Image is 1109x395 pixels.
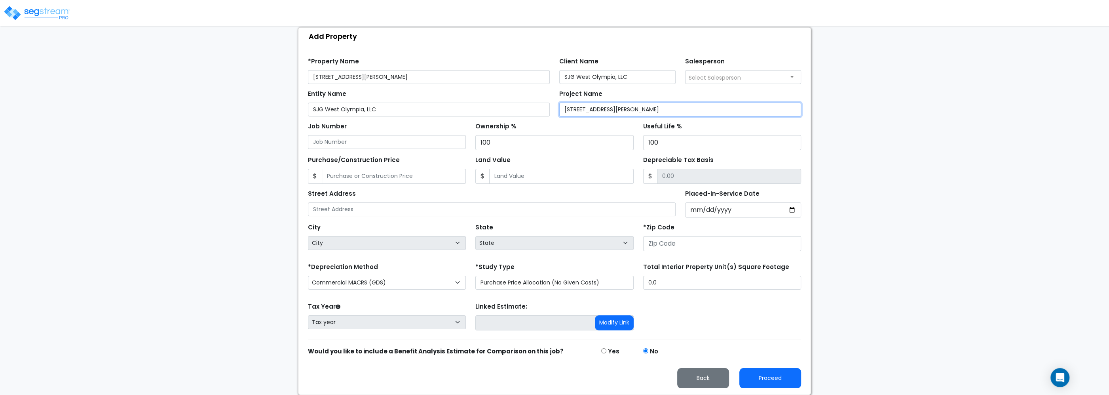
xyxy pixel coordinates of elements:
[559,103,801,116] input: Project Name
[657,169,801,184] input: 0.00
[1050,368,1069,387] div: Open Intercom Messenger
[643,276,801,290] input: total square foot
[739,368,801,388] button: Proceed
[685,57,725,66] label: Salesperson
[308,189,356,198] label: Street Address
[671,372,735,382] a: Back
[595,315,634,330] button: Modify Link
[685,189,760,198] label: Placed-In-Service Date
[643,135,801,150] input: Useful Life %
[308,70,550,84] input: Property Name
[677,368,729,388] button: Back
[643,263,789,272] label: Total Interior Property Unit(s) Square Footage
[559,70,676,84] input: Client Name
[308,302,340,311] label: Tax Year
[308,156,400,165] label: Purchase/Construction Price
[308,347,564,355] strong: Would you like to include a Benefit Analysis Estimate for Comparison on this job?
[308,122,347,131] label: Job Number
[475,169,490,184] span: $
[475,263,515,272] label: *Study Type
[308,169,322,184] span: $
[475,135,633,150] input: Ownership %
[308,202,676,216] input: Street Address
[475,122,517,131] label: Ownership %
[475,302,527,311] label: Linked Estimate:
[308,103,550,116] input: Entity Name
[308,57,359,66] label: *Property Name
[308,90,346,99] label: Entity Name
[308,135,466,149] input: Job Number
[643,223,674,232] label: *Zip Code
[608,347,619,356] label: Yes
[643,236,801,251] input: Zip Code
[489,169,633,184] input: Land Value
[689,74,741,82] span: Select Salesperson
[3,5,70,21] img: logo_pro_r.png
[559,57,598,66] label: Client Name
[322,169,466,184] input: Purchase or Construction Price
[475,156,511,165] label: Land Value
[643,122,682,131] label: Useful Life %
[308,263,378,272] label: *Depreciation Method
[559,90,602,99] label: Project Name
[308,223,321,232] label: City
[302,28,811,45] div: Add Property
[643,156,714,165] label: Depreciable Tax Basis
[650,347,658,356] label: No
[475,223,493,232] label: State
[643,169,657,184] span: $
